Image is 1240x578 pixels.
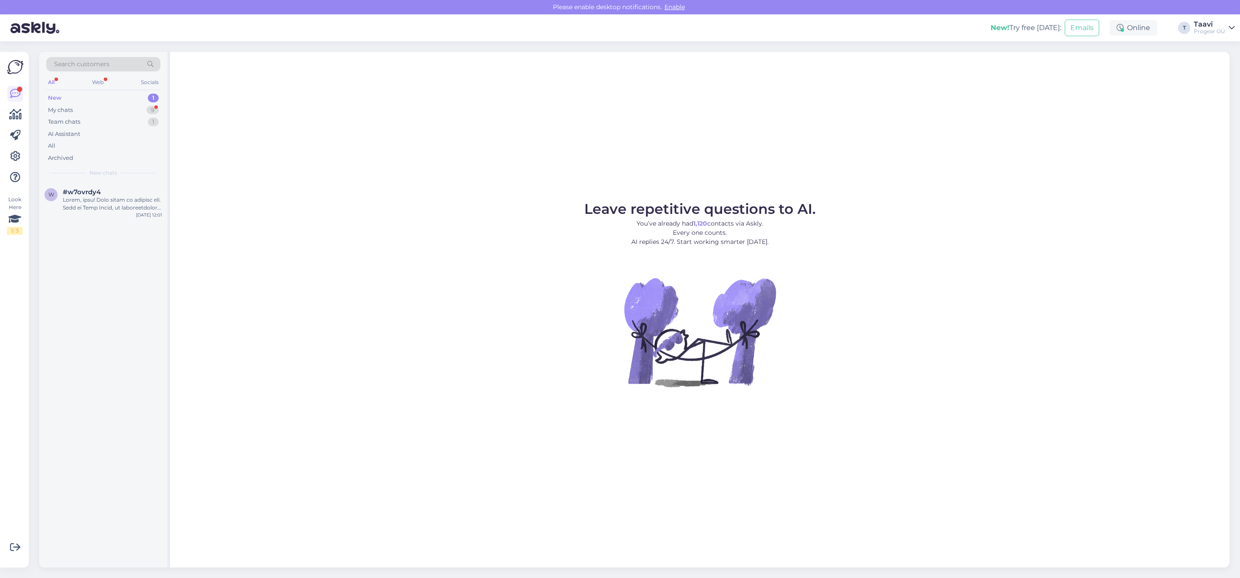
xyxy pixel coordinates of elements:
div: Taavi [1194,21,1225,28]
div: Online [1110,20,1157,36]
div: [DATE] 12:01 [136,212,162,218]
div: Look Here [7,196,23,235]
img: Askly Logo [7,59,24,75]
b: New! [991,24,1009,32]
div: Progear OÜ [1194,28,1225,35]
div: 1 / 3 [7,227,23,235]
div: T [1178,22,1190,34]
p: You’ve already had contacts via Askly. Every one counts. AI replies 24/7. Start working smarter [... [584,219,816,247]
div: All [48,142,55,150]
span: #w7ovrdy4 [63,188,101,196]
div: AI Assistant [48,130,80,139]
a: TaaviProgear OÜ [1194,21,1235,35]
img: No Chat active [621,254,778,410]
span: New chats [89,169,117,177]
div: New [48,94,61,102]
div: Lorem, ipsu! Dolo sitam co adipisc eli. Sedd ei Temp Incid, ut laboreetdolor magna aliquae. Adm v... [63,196,162,212]
button: Emails [1065,20,1099,36]
div: Archived [48,154,73,162]
div: My chats [48,106,73,115]
div: 1 [148,94,159,102]
div: Team chats [48,118,80,126]
span: Search customers [54,60,109,69]
div: Try free [DATE]: [991,23,1061,33]
div: All [46,77,56,88]
div: Web [90,77,106,88]
span: Enable [662,3,688,11]
div: Socials [139,77,160,88]
span: Leave repetitive questions to AI. [584,200,816,217]
div: 1 [148,118,159,126]
div: 9 [146,106,159,115]
b: 1,120 [693,220,707,227]
span: w [48,191,54,198]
